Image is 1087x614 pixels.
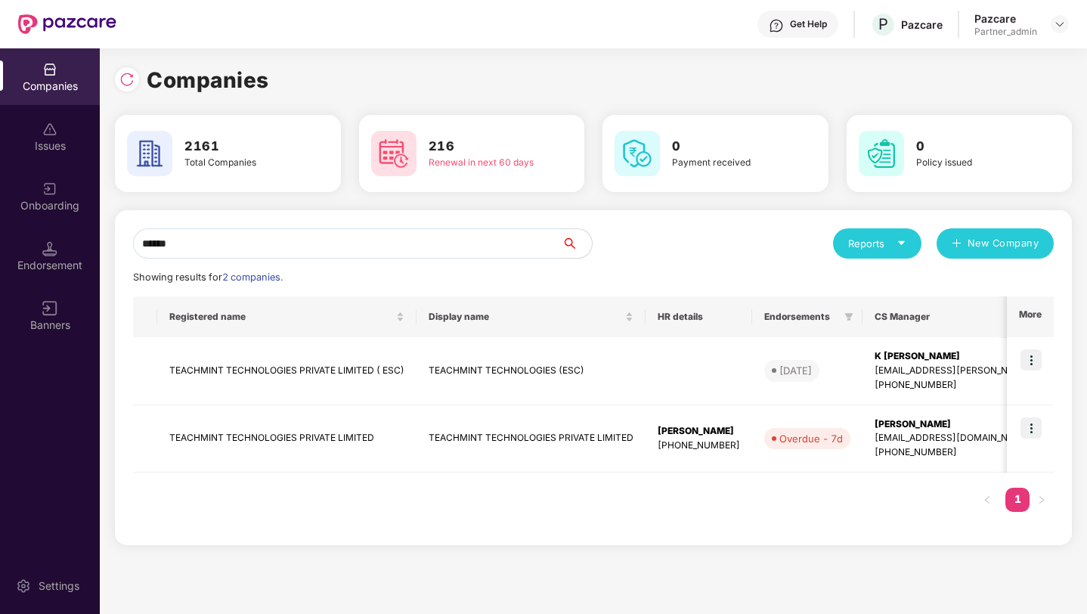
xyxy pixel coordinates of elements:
[222,271,283,283] span: 2 companies.
[42,62,57,77] img: svg+xml;base64,PHN2ZyBpZD0iQ29tcGFuaWVzIiB4bWxucz0iaHR0cDovL3d3dy53My5vcmcvMjAwMC9zdmciIHdpZHRoPS...
[184,156,297,170] div: Total Companies
[417,337,646,405] td: TEACHMINT TECHNOLOGIES (ESC)
[157,337,417,405] td: TEACHMINT TECHNOLOGIES PRIVATE LIMITED ( ESC)
[42,301,57,316] img: svg+xml;base64,PHN2ZyB3aWR0aD0iMTYiIGhlaWdodD0iMTYiIHZpZXdCb3g9IjAgMCAxNiAxNiIgZmlsbD0ibm9uZSIgeG...
[561,237,592,250] span: search
[169,311,393,323] span: Registered name
[417,296,646,337] th: Display name
[34,578,84,594] div: Settings
[974,11,1037,26] div: Pazcare
[42,181,57,197] img: svg+xml;base64,PHN2ZyB3aWR0aD0iMjAiIGhlaWdodD0iMjAiIHZpZXdCb3g9IjAgMCAyMCAyMCIgZmlsbD0ibm9uZSIgeG...
[916,156,1029,170] div: Policy issued
[1054,18,1066,30] img: svg+xml;base64,PHN2ZyBpZD0iRHJvcGRvd24tMzJ4MzIiIHhtbG5zPSJodHRwOi8vd3d3LnczLm9yZy8yMDAwL3N2ZyIgd2...
[968,236,1039,251] span: New Company
[897,238,906,248] span: caret-down
[916,137,1029,157] h3: 0
[1007,296,1054,337] th: More
[18,14,116,34] img: New Pazcare Logo
[42,241,57,256] img: svg+xml;base64,PHN2ZyB3aWR0aD0iMTQuNSIgaGVpZ2h0PSIxNC41IiB2aWV3Qm94PSIwIDAgMTYgMTYiIGZpbGw9Im5vbm...
[975,488,999,512] button: left
[672,137,785,157] h3: 0
[658,439,740,453] div: [PHONE_NUMBER]
[764,311,838,323] span: Endorsements
[859,131,904,176] img: svg+xml;base64,PHN2ZyB4bWxucz0iaHR0cDovL3d3dy53My5vcmcvMjAwMC9zdmciIHdpZHRoPSI2MCIgaGVpZ2h0PSI2MC...
[841,308,856,326] span: filter
[1037,495,1046,504] span: right
[429,137,541,157] h3: 216
[975,488,999,512] li: Previous Page
[878,15,888,33] span: P
[42,122,57,137] img: svg+xml;base64,PHN2ZyBpZD0iSXNzdWVzX2Rpc2FibGVkIiB4bWxucz0iaHR0cDovL3d3dy53My5vcmcvMjAwMC9zdmciIH...
[127,131,172,176] img: svg+xml;base64,PHN2ZyB4bWxucz0iaHR0cDovL3d3dy53My5vcmcvMjAwMC9zdmciIHdpZHRoPSI2MCIgaGVpZ2h0PSI2MC...
[974,26,1037,38] div: Partner_admin
[561,228,593,259] button: search
[658,424,740,439] div: [PERSON_NAME]
[1030,488,1054,512] button: right
[1005,488,1030,510] a: 1
[769,18,784,33] img: svg+xml;base64,PHN2ZyBpZD0iSGVscC0zMngzMiIgeG1sbnM9Imh0dHA6Ly93d3cudzMub3JnLzIwMDAvc3ZnIiB3aWR0aD...
[901,17,943,32] div: Pazcare
[157,296,417,337] th: Registered name
[147,64,269,97] h1: Companies
[429,311,622,323] span: Display name
[371,131,417,176] img: svg+xml;base64,PHN2ZyB4bWxucz0iaHR0cDovL3d3dy53My5vcmcvMjAwMC9zdmciIHdpZHRoPSI2MCIgaGVpZ2h0PSI2MC...
[429,156,541,170] div: Renewal in next 60 days
[952,238,962,250] span: plus
[119,72,135,87] img: svg+xml;base64,PHN2ZyBpZD0iUmVsb2FkLTMyeDMyIiB4bWxucz0iaHR0cDovL3d3dy53My5vcmcvMjAwMC9zdmciIHdpZH...
[184,137,297,157] h3: 2161
[615,131,660,176] img: svg+xml;base64,PHN2ZyB4bWxucz0iaHR0cDovL3d3dy53My5vcmcvMjAwMC9zdmciIHdpZHRoPSI2MCIgaGVpZ2h0PSI2MC...
[16,578,31,594] img: svg+xml;base64,PHN2ZyBpZD0iU2V0dGluZy0yMHgyMCIgeG1sbnM9Imh0dHA6Ly93d3cudzMub3JnLzIwMDAvc3ZnIiB3aW...
[133,271,283,283] span: Showing results for
[157,405,417,473] td: TEACHMINT TECHNOLOGIES PRIVATE LIMITED
[790,18,827,30] div: Get Help
[844,312,853,321] span: filter
[937,228,1054,259] button: plusNew Company
[1005,488,1030,512] li: 1
[1020,417,1042,439] img: icon
[646,296,752,337] th: HR details
[779,363,812,378] div: [DATE]
[779,431,843,446] div: Overdue - 7d
[983,495,992,504] span: left
[1030,488,1054,512] li: Next Page
[417,405,646,473] td: TEACHMINT TECHNOLOGIES PRIVATE LIMITED
[672,156,785,170] div: Payment received
[1020,349,1042,371] img: icon
[848,236,906,251] div: Reports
